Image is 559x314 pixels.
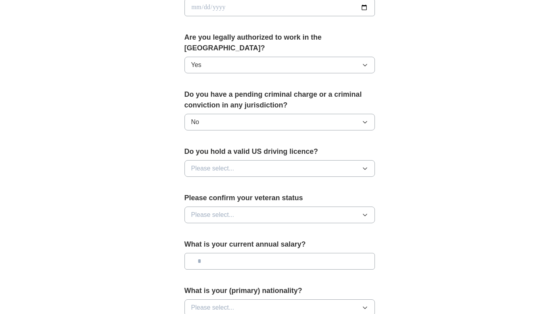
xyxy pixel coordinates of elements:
button: Please select... [184,207,375,223]
span: Please select... [191,303,234,312]
label: Do you hold a valid US driving licence? [184,146,375,157]
label: Please confirm your veteran status [184,193,375,203]
span: No [191,117,199,127]
label: What is your (primary) nationality? [184,285,375,296]
button: Please select... [184,160,375,177]
button: Yes [184,57,375,73]
label: Do you have a pending criminal charge or a criminal conviction in any jurisdiction? [184,89,375,111]
span: Yes [191,60,202,70]
span: Please select... [191,164,234,173]
label: What is your current annual salary? [184,239,375,250]
label: Are you legally authorized to work in the [GEOGRAPHIC_DATA]? [184,32,375,54]
button: No [184,114,375,130]
span: Please select... [191,210,234,220]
